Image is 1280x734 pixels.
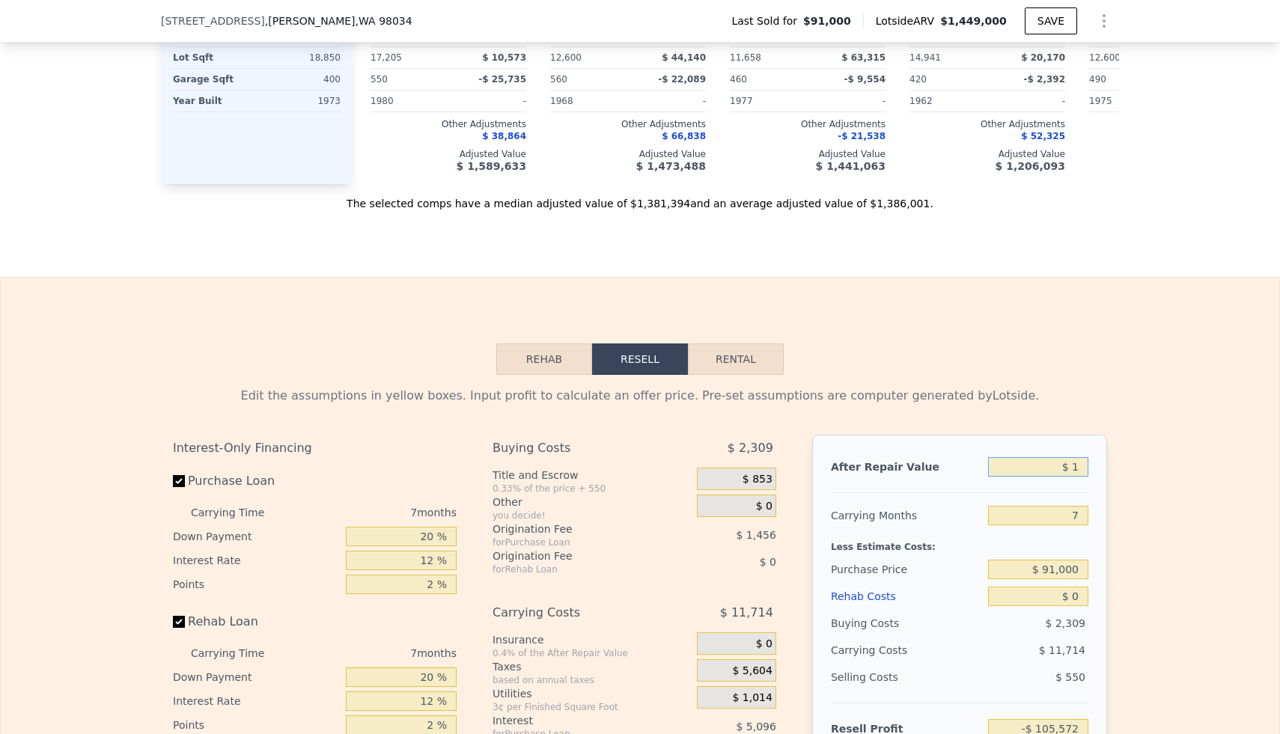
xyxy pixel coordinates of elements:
div: 1962 [909,91,984,111]
div: Other Adjustments [909,118,1065,130]
button: Rental [688,343,784,375]
div: Other Adjustments [371,118,526,130]
span: $ 5,604 [732,664,772,678]
span: $ 853 [743,473,772,486]
span: -$ 9,554 [844,74,886,85]
div: 1980 [371,91,445,111]
span: 550 [371,74,388,85]
div: Insurance [493,632,691,647]
span: $ 2,309 [728,435,773,462]
span: $ 38,864 [482,131,526,141]
button: Rehab [496,343,592,375]
div: Other [493,495,691,510]
div: based on annual taxes [493,674,691,686]
span: $ 1,456 [736,529,775,541]
div: Lot Sqft [173,47,254,68]
div: Carrying Months [831,502,982,529]
span: Lotside ARV [876,13,940,28]
div: After Repair Value [831,453,982,480]
span: [STREET_ADDRESS] [161,13,265,28]
div: Buying Costs [493,435,659,462]
span: $ 1,206,093 [996,160,1065,172]
div: - [631,91,706,111]
div: The selected comps have a median adjusted value of $1,381,394 and an average adjusted value of $1... [161,184,1119,211]
div: Buying Costs [831,610,982,637]
span: $ 11,714 [720,599,773,626]
span: -$ 21,538 [838,131,886,141]
div: Adjusted Value [550,148,706,160]
span: -$ 2,392 [1024,74,1065,85]
div: Interest Rate [173,548,340,572]
div: Less Estimate Costs: [831,529,1088,556]
div: Garage Sqft [173,69,254,90]
div: Rehab Costs [831,583,982,610]
span: 420 [909,74,927,85]
div: Edit the assumptions in yellow boxes. Input profit to calculate an offer price. Pre-set assumptio... [173,387,1107,405]
span: $ 1,473,488 [636,160,706,172]
span: 12,600 [550,52,582,63]
span: $ 20,170 [1021,52,1065,63]
span: $91,000 [803,13,851,28]
div: 7 months [294,641,457,665]
div: Interest [493,713,659,728]
div: 0.33% of the price + 550 [493,483,691,495]
div: 400 [260,69,341,90]
span: $ 1,014 [732,691,772,705]
div: - [990,91,1065,111]
div: 7 months [294,501,457,524]
span: $ 66,838 [662,131,706,141]
div: Adjusted Value [1089,148,1245,160]
button: SAVE [1025,7,1077,34]
div: Origination Fee [493,548,659,563]
span: 17,205 [371,52,402,63]
span: $ 44,140 [662,52,706,63]
span: $ 63,315 [841,52,886,63]
div: Taxes [493,659,691,674]
span: $ 0 [760,556,776,568]
div: 18,850 [260,47,341,68]
button: Resell [592,343,688,375]
div: Year Built [173,91,254,111]
span: $ 5,096 [736,721,775,733]
div: Title and Escrow [493,468,691,483]
label: Purchase Loan [173,468,340,495]
input: Purchase Loan [173,475,185,487]
div: Carrying Costs [493,599,659,626]
div: Carrying Time [191,501,288,524]
span: , [PERSON_NAME] [265,13,412,28]
div: for Rehab Loan [493,563,659,575]
div: Interest-Only Financing [173,435,457,462]
span: $ 0 [756,500,772,513]
span: 560 [550,74,567,85]
div: Adjusted Value [371,148,526,160]
div: Purchase Price [831,556,982,583]
span: 11,658 [730,52,761,63]
span: -$ 25,735 [478,74,526,85]
div: - [451,91,526,111]
span: $ 1,441,063 [816,160,886,172]
span: $ 11,714 [1039,644,1085,656]
div: 1973 [260,91,341,111]
div: you decide! [493,510,691,522]
div: Down Payment [173,524,340,548]
div: 3¢ per Finished Square Foot [493,701,691,713]
div: Carrying Time [191,641,288,665]
div: Adjusted Value [909,148,1065,160]
span: 460 [730,74,747,85]
div: Other Adjustments [550,118,706,130]
span: , WA 98034 [356,15,412,27]
span: $ 52,325 [1021,131,1065,141]
div: Selling Costs [831,664,982,691]
div: Utilities [493,686,691,701]
div: Other Adjustments [730,118,886,130]
span: $ 2,309 [1046,617,1085,629]
span: $1,449,000 [940,15,1007,27]
div: 1975 [1089,91,1164,111]
span: $ 10,573 [482,52,526,63]
span: $ 0 [756,637,772,651]
span: $ 550 [1055,671,1085,683]
div: Points [173,572,340,596]
span: -$ 22,089 [658,74,706,85]
div: Down Payment [173,665,340,689]
span: $ 1,589,633 [457,160,526,172]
